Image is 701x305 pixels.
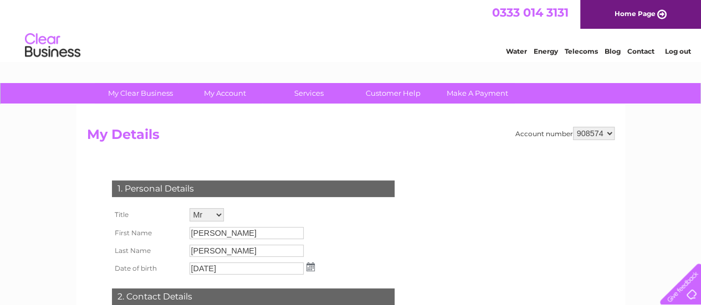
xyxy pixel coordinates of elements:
a: My Clear Business [95,83,186,104]
th: Date of birth [109,260,187,277]
div: Clear Business is a trading name of Verastar Limited (registered in [GEOGRAPHIC_DATA] No. 3667643... [89,6,613,54]
a: Log out [664,47,690,55]
th: Title [109,205,187,224]
img: logo.png [24,29,81,63]
th: Last Name [109,242,187,260]
a: Make A Payment [432,83,523,104]
a: Water [506,47,527,55]
a: My Account [179,83,270,104]
img: ... [306,262,315,271]
a: Telecoms [565,47,598,55]
a: Blog [605,47,621,55]
a: Customer Help [347,83,439,104]
div: Account number [515,127,615,140]
div: 1. Personal Details [112,180,395,197]
a: 0333 014 3131 [492,6,569,19]
div: 2. Contact Details [112,288,395,305]
a: Energy [534,47,558,55]
th: First Name [109,224,187,242]
a: Contact [627,47,654,55]
h2: My Details [87,127,615,148]
a: Services [263,83,355,104]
